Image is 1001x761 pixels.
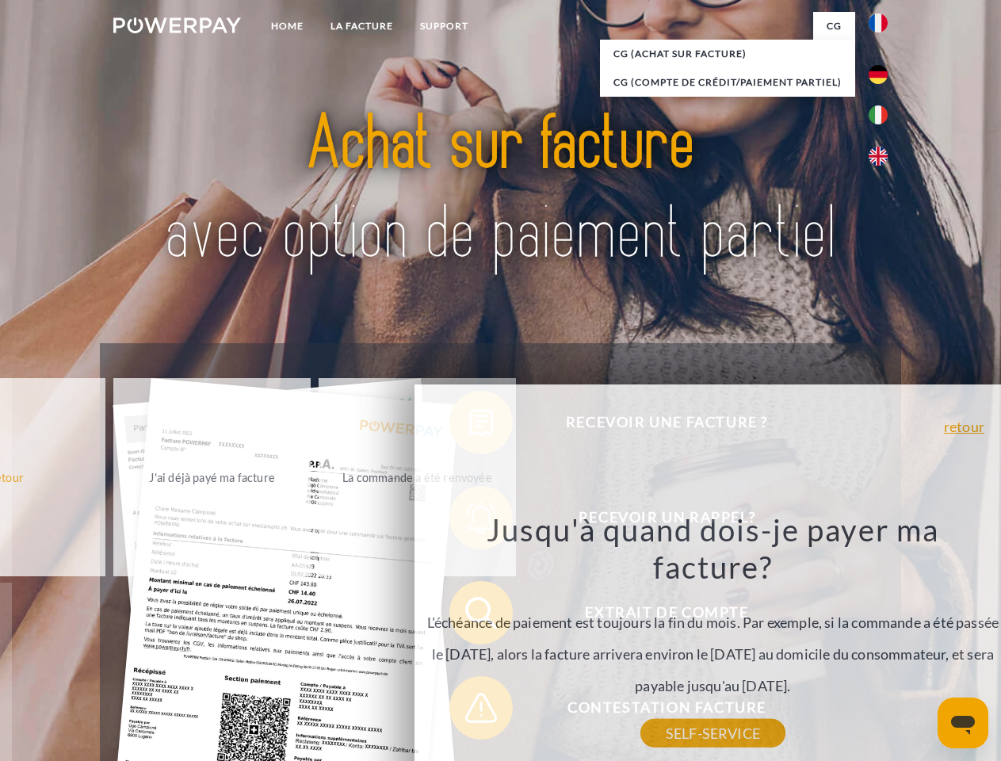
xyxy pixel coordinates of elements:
a: Home [258,12,317,40]
a: SELF-SERVICE [640,719,785,748]
a: LA FACTURE [317,12,407,40]
a: CG (achat sur facture) [600,40,855,68]
img: title-powerpay_fr.svg [151,76,850,304]
div: La commande a été renvoyée [328,466,506,488]
img: logo-powerpay-white.svg [113,17,241,33]
div: J'ai déjà payé ma facture [123,466,301,488]
a: retour [944,419,984,434]
img: en [869,147,888,166]
img: fr [869,13,888,33]
a: CG (Compte de crédit/paiement partiel) [600,68,855,97]
img: de [869,65,888,84]
img: it [869,105,888,124]
iframe: Bouton de lancement de la fenêtre de messagerie [938,698,988,748]
a: Support [407,12,482,40]
a: CG [813,12,855,40]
